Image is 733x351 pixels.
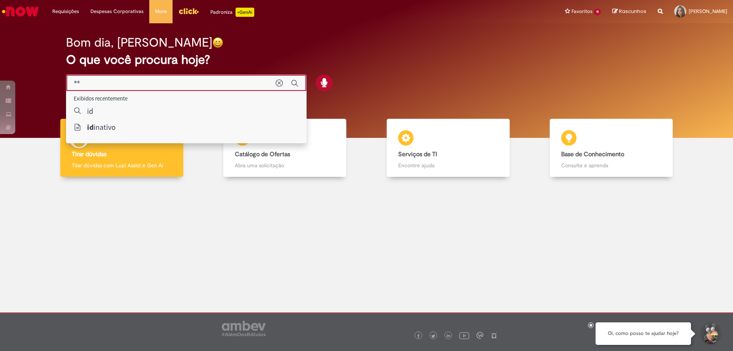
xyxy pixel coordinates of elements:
[689,8,727,15] span: [PERSON_NAME]
[417,334,420,338] img: logo_footer_facebook.png
[66,36,212,49] h2: Bom dia, [PERSON_NAME]
[561,150,624,158] b: Base de Conhecimento
[222,321,266,336] img: logo_footer_ambev_rotulo_gray.png
[40,119,203,177] a: Tirar dúvidas Tirar dúvidas com Lupi Assist e Gen Ai
[530,119,693,177] a: Base de Conhecimento Consulte e aprenda
[366,119,530,177] a: Serviços de TI Encontre ajuda
[398,150,437,158] b: Serviços de TI
[1,4,40,19] img: ServiceNow
[398,162,498,169] p: Encontre ajuda
[476,332,483,339] img: logo_footer_workplace.png
[90,8,144,15] span: Despesas Corporativas
[72,162,172,169] p: Tirar dúvidas com Lupi Assist e Gen Ai
[52,8,79,15] span: Requisições
[572,8,593,15] span: Favoritos
[236,8,254,17] p: +GenAi
[699,322,722,345] button: Iniciar Conversa de Suporte
[212,37,223,48] img: happy-face.png
[235,162,335,169] p: Abra uma solicitação
[210,8,254,17] div: Padroniza
[619,8,646,15] span: Rascunhos
[72,150,107,158] b: Tirar dúvidas
[491,332,497,339] img: logo_footer_naosei.png
[66,53,667,66] h2: O que você procura hoje?
[459,330,469,340] img: logo_footer_youtube.png
[431,334,435,338] img: logo_footer_twitter.png
[447,334,450,338] img: logo_footer_linkedin.png
[612,8,646,15] a: Rascunhos
[203,119,367,177] a: Catálogo de Ofertas Abra uma solicitação
[596,322,691,345] div: Oi, como posso te ajudar hoje?
[178,5,199,17] img: click_logo_yellow_360x200.png
[235,150,290,158] b: Catálogo de Ofertas
[561,162,661,169] p: Consulte e aprenda
[594,9,601,15] span: 11
[155,8,167,15] span: More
